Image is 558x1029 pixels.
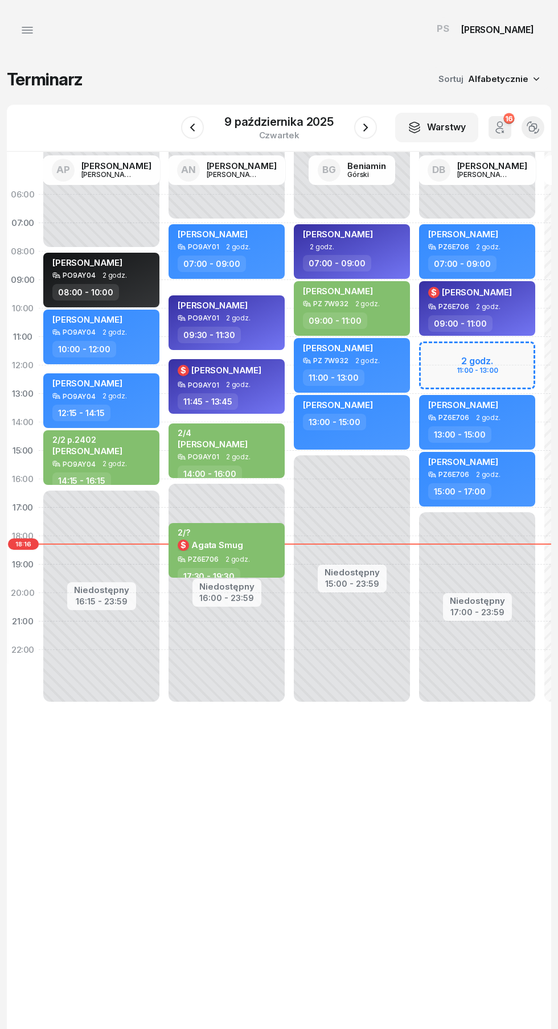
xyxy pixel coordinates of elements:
[432,165,445,175] span: DB
[7,266,39,294] div: 09:00
[191,365,261,376] span: [PERSON_NAME]
[325,566,380,591] button: Niedostępny15:00 - 23:59
[178,300,248,311] span: [PERSON_NAME]
[303,255,371,271] div: 07:00 - 09:00
[178,466,242,482] div: 14:00 - 16:00
[489,116,511,139] button: 16
[180,367,186,374] span: $
[7,351,39,380] div: 12:00
[52,378,122,389] span: [PERSON_NAME]
[461,25,534,34] div: [PERSON_NAME]
[81,171,136,178] div: [PERSON_NAME]
[168,155,286,185] a: AN[PERSON_NAME][PERSON_NAME]
[207,162,277,170] div: [PERSON_NAME]
[199,591,255,603] div: 16:00 - 23:59
[7,209,39,237] div: 07:00
[313,300,348,307] div: PZ 7W932
[7,493,39,522] div: 17:00
[325,577,380,588] div: 15:00 - 23:59
[313,357,348,364] div: PZ 7W932
[52,284,119,301] div: 08:00 - 10:00
[408,120,466,135] div: Warstwy
[102,328,127,336] span: 2 godz.
[56,165,70,175] span: AP
[428,256,497,272] div: 07:00 - 09:00
[428,315,493,332] div: 09:00 - 11:00
[207,171,261,178] div: [PERSON_NAME]
[7,294,39,323] div: 10:00
[450,594,505,619] button: Niedostępny17:00 - 23:59
[7,69,83,89] h1: Terminarz
[52,257,122,268] span: [PERSON_NAME]
[428,483,491,500] div: 15:00 - 17:00
[226,453,251,461] span: 2 godz.
[7,323,39,351] div: 11:00
[188,314,219,322] div: PO9AY01
[178,528,243,537] div: 2/?
[74,594,129,606] div: 16:15 - 23:59
[325,568,380,577] div: Niedostępny
[428,426,491,443] div: 13:00 - 15:00
[450,605,505,617] div: 17:00 - 23:59
[226,314,251,322] span: 2 godz.
[178,428,248,438] div: 2/4
[102,460,127,468] span: 2 godz.
[303,286,373,297] span: [PERSON_NAME]
[52,435,122,444] div: 2/2 p.2402
[303,229,373,240] span: [PERSON_NAME]
[102,271,127,279] span: 2 godz.
[419,155,536,185] a: DB[PERSON_NAME][PERSON_NAME]
[303,414,366,430] div: 13:00 - 15:00
[63,393,96,400] div: PO9AY04
[476,414,500,422] span: 2 godz.
[431,289,437,297] span: $
[309,155,395,185] a: BGBeniaminGórski
[476,471,500,479] span: 2 godz.
[191,540,243,550] span: Agata Smug
[347,162,386,170] div: Beniamin
[7,465,39,493] div: 16:00
[7,437,39,465] div: 15:00
[457,162,527,170] div: [PERSON_NAME]
[178,229,248,240] span: [PERSON_NAME]
[303,400,373,410] span: [PERSON_NAME]
[102,392,127,400] span: 2 godz.
[188,243,219,250] div: PO9AY01
[225,555,250,563] span: 2 godz.
[43,155,161,185] a: AP[PERSON_NAME][PERSON_NAME]
[428,400,498,410] span: [PERSON_NAME]
[8,538,39,550] span: 18:16
[438,471,469,478] div: PZ6E706
[52,405,110,421] div: 12:15 - 14:15
[81,162,151,170] div: [PERSON_NAME]
[52,446,122,456] span: [PERSON_NAME]
[224,116,334,127] div: 9 października 2025
[180,541,186,549] span: $
[355,300,380,308] span: 2 godz.
[310,243,334,250] span: 2 godz.
[7,180,39,209] div: 06:00
[7,408,39,437] div: 14:00
[7,607,39,636] div: 21:00
[355,357,380,365] span: 2 godz.
[63,328,96,336] div: PO9AY04
[74,586,129,594] div: Niedostępny
[438,303,469,310] div: PZ6E706
[63,460,96,468] div: PO9AY04
[7,522,39,550] div: 18:00
[52,314,122,325] span: [PERSON_NAME]
[7,237,39,266] div: 08:00
[322,165,336,175] span: BG
[7,380,39,408] div: 13:00
[425,67,551,91] button: Sortuj Alfabetycznie
[437,24,449,34] span: PS
[7,636,39,664] div: 22:00
[7,579,39,607] div: 20:00
[188,555,219,563] div: PZ6E706
[303,369,364,386] div: 11:00 - 13:00
[476,243,500,251] span: 2 godz.
[428,229,498,240] span: [PERSON_NAME]
[7,550,39,579] div: 19:00
[438,414,469,421] div: PZ6E706
[178,256,246,272] div: 07:00 - 09:00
